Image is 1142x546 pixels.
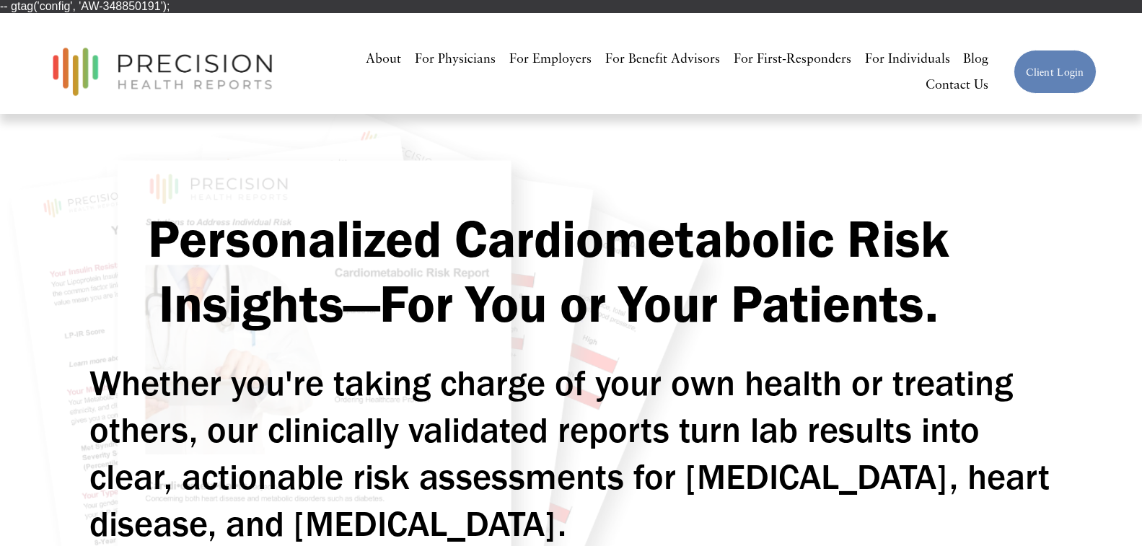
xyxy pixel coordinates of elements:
a: For First-Responders [734,46,851,72]
a: For Benefit Advisors [605,46,720,72]
a: About [366,46,401,72]
a: Blog [963,46,988,72]
a: For Employers [509,46,592,72]
a: For Physicians [415,46,496,72]
iframe: Chat Widget [1070,477,1142,546]
strong: Personalized Cardiometabolic Risk Insights—For You or Your Patients. [148,207,962,335]
a: Client Login [1014,50,1096,94]
img: Precision Health Reports [45,41,279,102]
a: For Individuals [865,46,950,72]
a: Contact Us [926,71,988,97]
